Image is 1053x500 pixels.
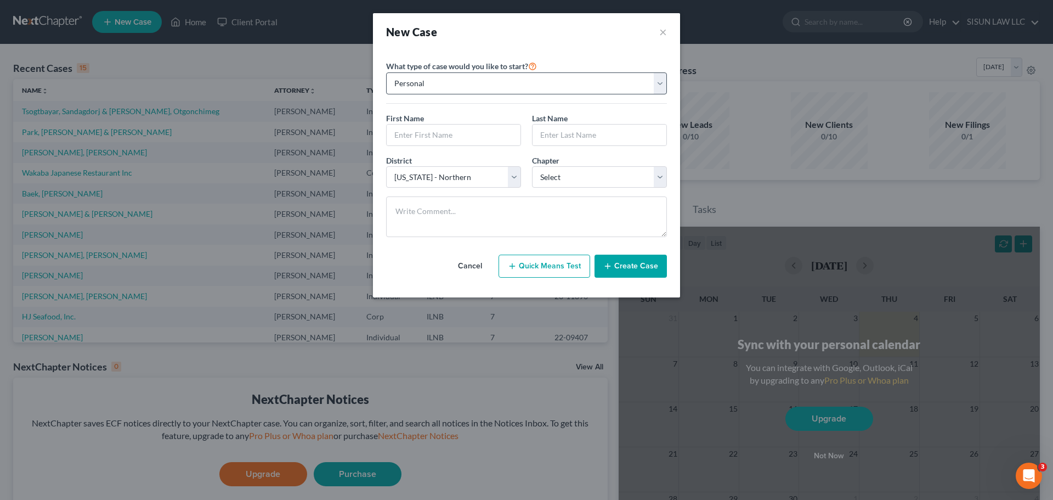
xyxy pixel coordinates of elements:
button: Create Case [595,255,667,278]
button: Cancel [446,255,494,277]
label: What type of case would you like to start? [386,59,537,72]
span: District [386,156,412,165]
input: Enter Last Name [533,125,666,145]
input: Enter First Name [387,125,520,145]
iframe: Intercom live chat [1016,463,1042,489]
button: × [659,24,667,40]
strong: New Case [386,25,437,38]
span: First Name [386,114,424,123]
span: 3 [1038,463,1047,471]
button: Quick Means Test [499,255,590,278]
span: Chapter [532,156,559,165]
span: Last Name [532,114,568,123]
